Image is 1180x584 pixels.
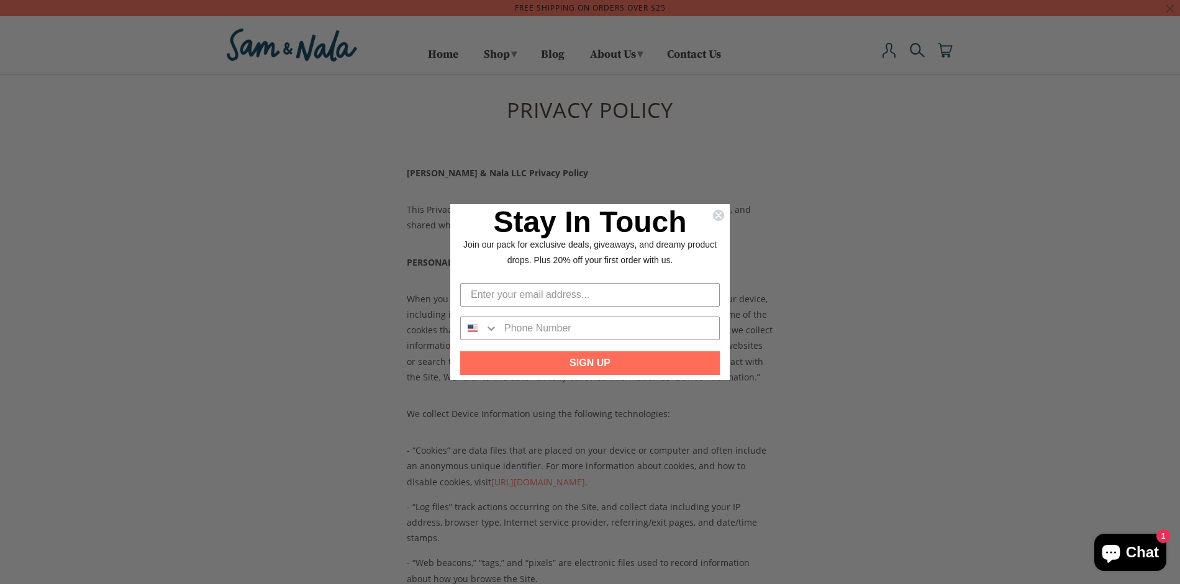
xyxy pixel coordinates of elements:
input: Enter your email address... [460,283,720,307]
img: United States [468,323,478,333]
inbox-online-store-chat: Shopify online store chat [1091,534,1170,574]
button: Search Countries [461,317,498,339]
span: Stay In Touch [493,205,686,238]
span: Join our pack for exclusive deals, giveaways, and dreamy product drops. Plus 20% off your first o... [463,240,717,265]
input: Phone Number [498,317,719,339]
button: Close dialog [712,209,725,222]
button: SIGN UP [460,351,720,375]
